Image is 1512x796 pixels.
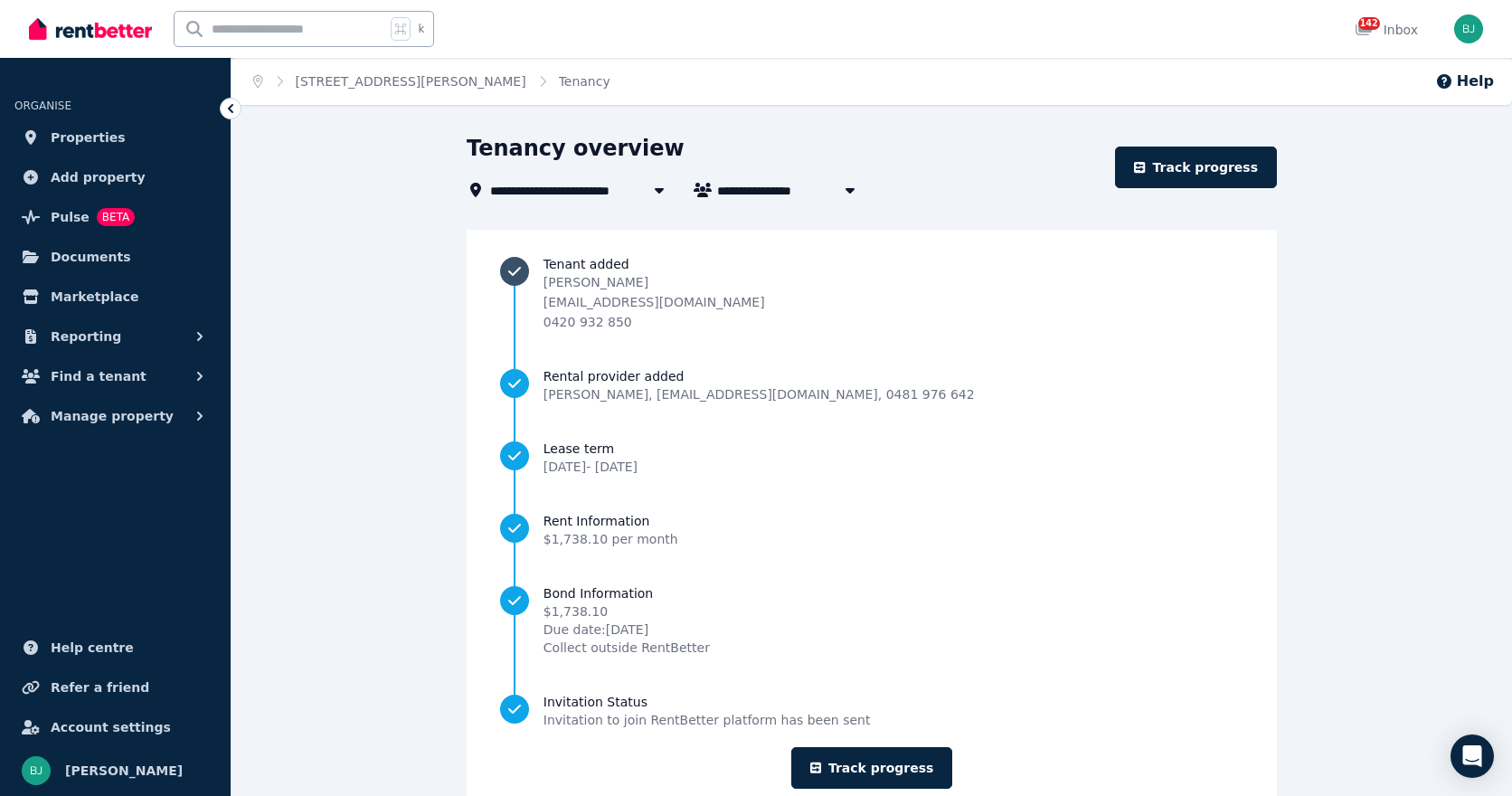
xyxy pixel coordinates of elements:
[51,166,146,188] span: Add property
[14,279,216,315] a: Marketplace
[543,273,765,291] p: [PERSON_NAME]
[543,621,710,639] span: Due date: [DATE]
[543,711,871,729] span: Invitation to join RentBetter platform has been sent
[14,99,71,112] span: ORGANISE
[418,22,424,36] span: k
[1451,734,1494,778] div: Open Intercom Messenger
[1358,17,1380,30] span: 142
[51,677,149,698] span: Refer a friend
[1454,14,1483,43] img: Bom Jin
[500,255,1243,331] a: Tenant added[PERSON_NAME][EMAIL_ADDRESS][DOMAIN_NAME]0420 932 850
[543,693,871,711] span: Invitation Status
[51,246,131,268] span: Documents
[500,440,1243,476] a: Lease term[DATE]- [DATE]
[232,58,632,105] nav: Breadcrumb
[51,637,134,659] span: Help centre
[1355,21,1418,39] div: Inbox
[500,693,1243,729] a: Invitation StatusInvitation to join RentBetter platform has been sent
[500,584,1243,657] a: Bond Information$1,738.10Due date:[DATE]Collect outside RentBetter
[500,367,1243,403] a: Rental provider added[PERSON_NAME], [EMAIL_ADDRESS][DOMAIN_NAME], 0481 976 642
[543,293,765,311] p: [EMAIL_ADDRESS][DOMAIN_NAME]
[543,532,678,546] span: $1,738.10 per month
[543,639,710,657] span: Collect outside RentBetter
[14,669,216,706] a: Refer a friend
[22,756,51,785] img: Bom Jin
[51,206,90,228] span: Pulse
[51,127,126,148] span: Properties
[14,318,216,355] button: Reporting
[543,440,638,458] span: Lease term
[51,716,171,738] span: Account settings
[543,385,975,403] span: [PERSON_NAME] , [EMAIL_ADDRESS][DOMAIN_NAME] , 0481 976 642
[559,72,610,90] span: Tenancy
[14,239,216,275] a: Documents
[543,602,710,621] span: $1,738.10
[14,159,216,195] a: Add property
[296,74,526,89] a: [STREET_ADDRESS][PERSON_NAME]
[543,584,710,602] span: Bond Information
[543,367,975,385] span: Rental provider added
[51,286,138,308] span: Marketplace
[1115,147,1277,188] a: Track progress
[14,709,216,745] a: Account settings
[51,326,121,347] span: Reporting
[65,760,183,782] span: [PERSON_NAME]
[97,208,135,226] span: BETA
[500,255,1243,729] nav: Progress
[51,405,174,427] span: Manage property
[791,747,953,789] a: Track progress
[29,15,152,43] img: RentBetter
[14,119,216,156] a: Properties
[467,134,685,163] h1: Tenancy overview
[543,512,678,530] span: Rent Information
[14,630,216,666] a: Help centre
[543,255,1243,273] span: Tenant added
[543,460,638,474] span: [DATE] - [DATE]
[543,315,632,329] span: 0420 932 850
[14,199,216,235] a: PulseBETA
[1435,71,1494,92] button: Help
[500,512,1243,548] a: Rent Information$1,738.10 per month
[51,365,146,387] span: Find a tenant
[14,398,216,434] button: Manage property
[14,358,216,394] button: Find a tenant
